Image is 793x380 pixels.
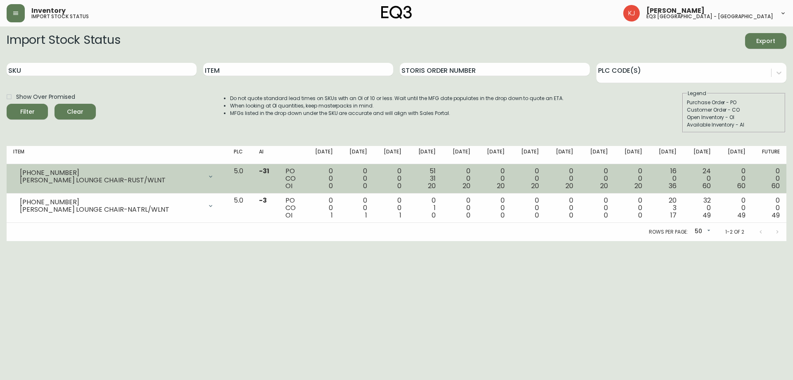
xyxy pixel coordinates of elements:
[13,167,221,186] div: [PHONE_NUMBER][PERSON_NAME] LOUNGE CHAIR-RUST/WLNT
[285,181,292,191] span: OI
[61,107,89,117] span: Clear
[7,146,227,164] th: Item
[329,181,333,191] span: 0
[531,181,539,191] span: 20
[623,5,640,22] img: 24a625d34e264d2520941288c4a55f8e
[230,102,564,110] li: When looking at OI quantities, keep masterpacks in mind.
[466,210,470,220] span: 0
[285,167,298,190] div: PO CO
[690,197,711,219] div: 32 0
[484,167,505,190] div: 0 0
[621,197,642,219] div: 0 0
[252,146,278,164] th: AI
[535,210,539,220] span: 0
[745,33,786,49] button: Export
[552,167,573,190] div: 0 0
[449,167,470,190] div: 0 0
[646,14,773,19] h5: eq3 [GEOGRAPHIC_DATA] - [GEOGRAPHIC_DATA]
[655,167,677,190] div: 16 0
[569,210,573,220] span: 0
[752,146,786,164] th: Future
[7,33,120,49] h2: Import Stock Status
[432,210,436,220] span: 0
[20,198,202,206] div: [PHONE_NUMBER]
[415,167,436,190] div: 51 31
[408,146,442,164] th: [DATE]
[687,99,781,106] div: Purchase Order - PO
[703,181,711,191] span: 60
[737,181,746,191] span: 60
[227,146,252,164] th: PLC
[399,210,401,220] span: 1
[497,181,505,191] span: 20
[16,93,75,101] span: Show Over Promised
[449,197,470,219] div: 0 0
[259,196,267,205] span: -3
[428,181,436,191] span: 20
[586,167,608,190] div: 0 0
[772,210,780,220] span: 49
[477,146,511,164] th: [DATE]
[20,169,202,177] div: [PHONE_NUMBER]
[380,197,401,219] div: 0 0
[442,146,477,164] th: [DATE]
[752,36,780,46] span: Export
[546,146,580,164] th: [DATE]
[687,90,707,97] legend: Legend
[285,197,298,219] div: PO CO
[759,197,780,219] div: 0 0
[655,197,677,219] div: 20 3
[463,181,470,191] span: 20
[227,194,252,223] td: 5.0
[511,146,546,164] th: [DATE]
[687,114,781,121] div: Open Inventory - OI
[687,106,781,114] div: Customer Order - CO
[381,6,412,19] img: logo
[518,197,539,219] div: 0 0
[363,181,367,191] span: 0
[7,104,48,119] button: Filter
[565,181,573,191] span: 20
[285,210,292,220] span: OI
[687,121,781,129] div: Available Inventory - AI
[772,181,780,191] span: 60
[55,104,96,119] button: Clear
[604,210,608,220] span: 0
[346,167,367,190] div: 0 0
[703,210,711,220] span: 49
[621,167,642,190] div: 0 0
[691,225,712,239] div: 50
[724,197,745,219] div: 0 0
[586,197,608,219] div: 0 0
[227,164,252,194] td: 5.0
[259,166,269,176] span: -31
[365,210,367,220] span: 1
[31,14,89,19] h5: import stock status
[683,146,717,164] th: [DATE]
[20,107,35,117] div: Filter
[518,167,539,190] div: 0 0
[31,7,66,14] span: Inventory
[737,210,746,220] span: 49
[615,146,649,164] th: [DATE]
[724,167,745,190] div: 0 0
[311,197,332,219] div: 0 0
[501,210,505,220] span: 0
[649,228,688,236] p: Rows per page:
[552,197,573,219] div: 0 0
[669,181,677,191] span: 36
[380,167,401,190] div: 0 0
[725,228,744,236] p: 1-2 of 2
[331,210,333,220] span: 1
[230,95,564,102] li: Do not quote standard lead times on SKUs with an OI of 10 or less. Wait until the MFG date popula...
[311,167,332,190] div: 0 0
[20,206,202,213] div: [PERSON_NAME] LOUNGE CHAIR-NATRL/WLNT
[638,210,642,220] span: 0
[230,110,564,117] li: MFGs listed in the drop down under the SKU are accurate and will align with Sales Portal.
[305,146,339,164] th: [DATE]
[600,181,608,191] span: 20
[484,197,505,219] div: 0 0
[634,181,642,191] span: 20
[20,177,202,184] div: [PERSON_NAME] LOUNGE CHAIR-RUST/WLNT
[346,197,367,219] div: 0 0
